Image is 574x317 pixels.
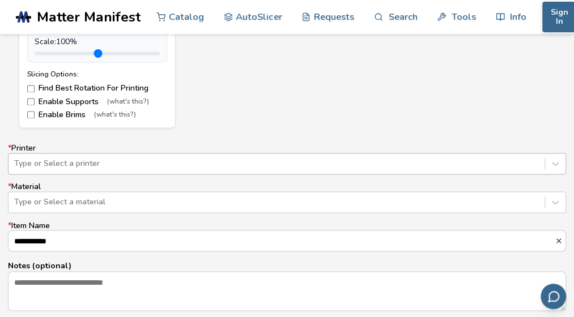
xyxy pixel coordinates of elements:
label: Find Best Rotation For Printing [27,84,167,93]
label: Printer [8,144,566,174]
span: Scale: 100 % [35,37,77,46]
label: Item Name [8,221,566,251]
div: Slicing Options: [27,70,167,78]
label: Enable Supports [27,97,167,106]
input: Find Best Rotation For Printing [27,85,35,92]
p: Notes (optional) [8,259,566,271]
input: Enable Brims(what's this?) [27,111,35,118]
label: Enable Brims [27,110,167,119]
button: Send feedback via email [541,284,566,309]
span: (what's this?) [107,98,149,106]
input: Enable Supports(what's this?) [27,98,35,105]
label: Material [8,182,566,213]
span: (what's this?) [94,111,136,119]
button: *Item Name [555,237,566,245]
input: *Item Name [8,230,555,251]
textarea: Notes (optional) [8,272,566,310]
input: *PrinterType or Select a printer [14,159,16,168]
span: Matter Manifest [37,9,141,25]
input: *MaterialType or Select a material [14,198,16,207]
